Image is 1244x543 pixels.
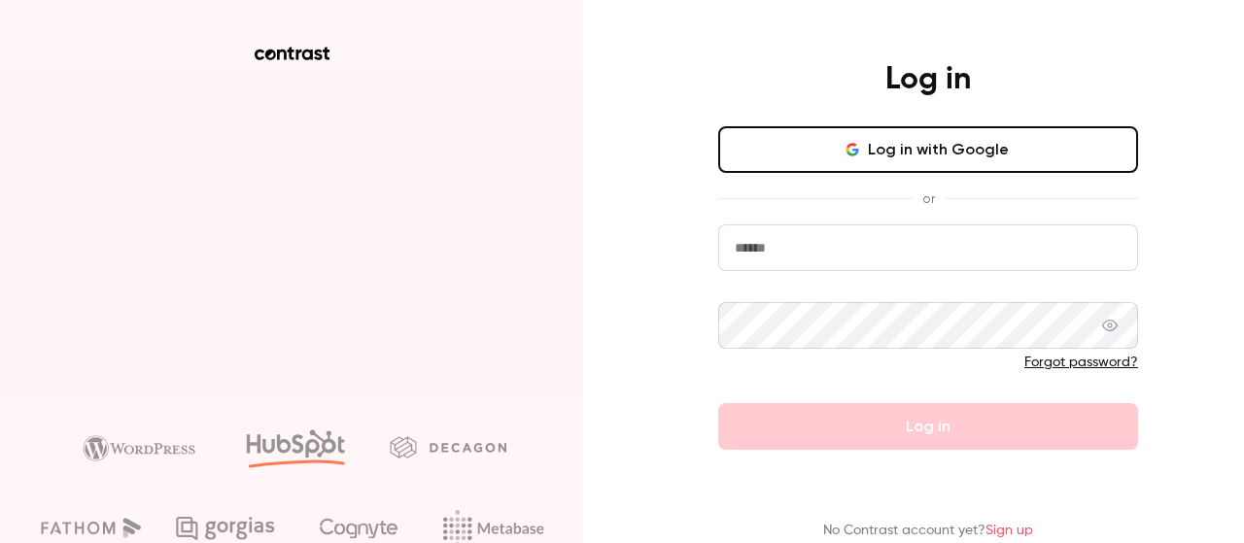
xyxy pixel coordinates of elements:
img: decagon [390,436,506,458]
span: or [913,188,945,209]
p: No Contrast account yet? [823,521,1033,541]
button: Log in with Google [718,126,1138,173]
a: Forgot password? [1024,356,1138,369]
h4: Log in [885,60,971,99]
a: Sign up [985,524,1033,537]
